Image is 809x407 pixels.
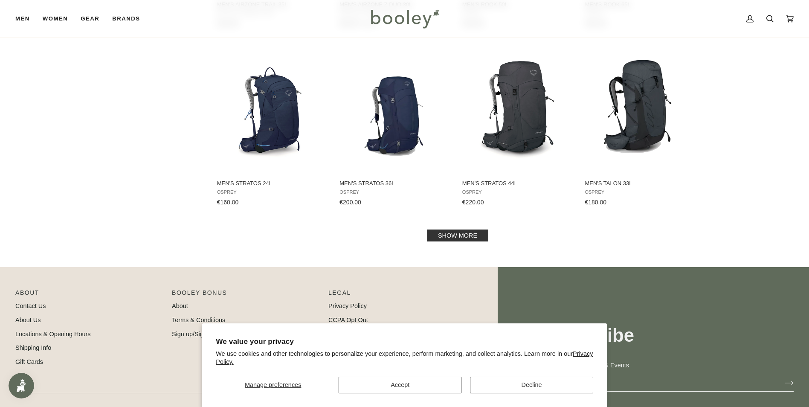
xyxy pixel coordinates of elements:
h3: Join the Tribe [513,324,794,347]
span: Men's Stratos 36L [339,180,450,187]
span: €220.00 [462,199,484,206]
span: Osprey [339,189,450,195]
iframe: Button to open loyalty program pop-up [9,373,34,398]
a: Contact Us [15,302,46,309]
a: Terms & Conditions [172,317,225,323]
span: €160.00 [217,199,239,206]
span: €200.00 [339,199,361,206]
a: Men's Stratos 24L [216,45,329,209]
a: Privacy Policy [328,302,367,309]
span: Men's Talon 33L [585,180,695,187]
span: €180.00 [585,199,606,206]
a: Show more [427,230,488,241]
a: About Us [15,317,41,323]
p: Get updates on Deals, Launches & Events [513,361,794,370]
a: CCPA Opt Out [328,317,368,323]
img: Osprey Men's Stratos 24L Cetacean Blue - Booley Galway [216,53,329,166]
a: Sign up/Sign in [172,331,213,337]
span: Manage preferences [245,381,301,388]
a: Gift Cards [15,358,43,365]
a: Men's Stratos 36L [338,45,451,209]
span: Men's Stratos 44L [462,180,573,187]
img: Men's Osprey Stratos 36L Cetacean Blue - Booley Galway [338,53,451,166]
p: Pipeline_Footer Main [15,288,163,302]
span: Men's Stratos 24L [217,180,328,187]
a: Locations & Opening Hours [15,331,91,337]
span: Osprey [585,189,695,195]
span: Osprey [462,189,573,195]
span: Osprey [217,189,328,195]
a: Men's Stratos 44L [461,45,574,209]
span: Gear [81,15,99,23]
button: Manage preferences [216,377,330,393]
a: Men's Talon 33L [583,45,696,209]
p: We use cookies and other technologies to personalize your experience, perform marketing, and coll... [216,350,593,366]
img: Osprey Men's Talon 33 Eclipse Grey - Booley Galway [583,53,696,166]
button: Join [771,376,794,390]
a: Shipping Info [15,344,51,351]
p: Pipeline_Footer Sub [328,288,476,302]
img: Booley [367,6,442,31]
span: Men [15,15,30,23]
h2: We value your privacy [216,337,593,346]
input: your-email@example.com [513,375,771,391]
div: Pagination [217,232,699,239]
img: Osprey Men's Stratos 44L Tunnel Vision Grey - Booley Galway [461,53,574,166]
p: Booley Bonus [172,288,320,302]
span: Women [43,15,68,23]
span: Brands [112,15,140,23]
button: Accept [339,377,461,393]
a: About [172,302,188,309]
button: Decline [470,377,593,393]
a: Privacy Policy. [216,350,593,365]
